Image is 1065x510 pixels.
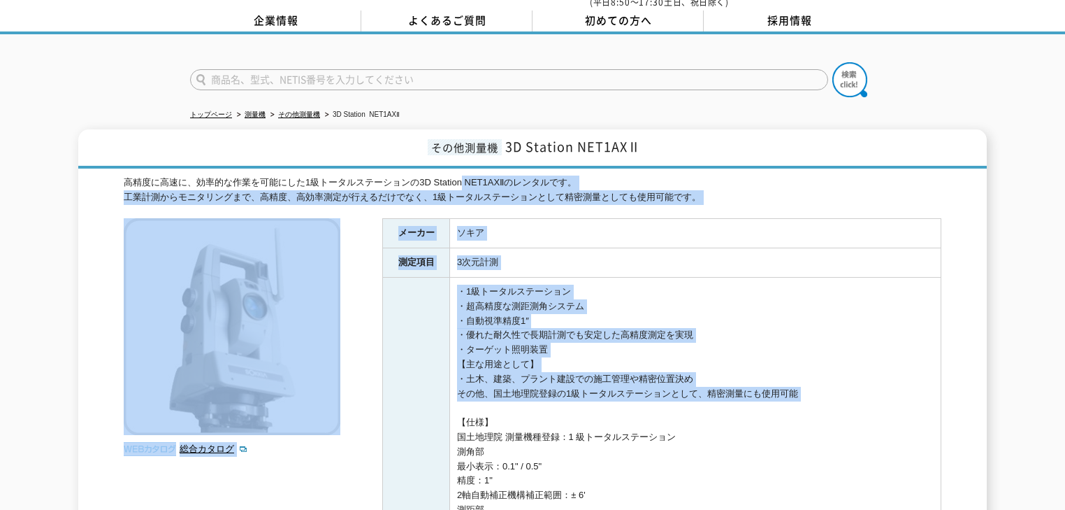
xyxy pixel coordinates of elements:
a: 測量機 [245,111,266,118]
a: トップページ [190,111,232,118]
a: 企業情報 [190,10,361,31]
th: メーカー [383,219,450,248]
span: その他測量機 [428,139,502,155]
a: 採用情報 [704,10,875,31]
a: 初めての方へ [532,10,704,31]
a: その他測量機 [278,111,320,118]
img: 3D Station NET1AXⅡ [124,218,340,435]
div: 高精度に高速に、効率的な作業を可能にした1級トータルステーションの3D Station NET1AXⅡのレンタルです。 工業計測からモニタリングまで、高精度、高効率測定が行えるだけでなく、1級ト... [124,176,941,205]
th: 測定項目 [383,248,450,278]
a: 総合カタログ [180,444,248,454]
td: ソキア [450,219,941,248]
span: 3D Station NET1AXⅡ [505,137,641,156]
a: よくあるご質問 [361,10,532,31]
img: webカタログ [124,442,176,456]
td: 3次元計測 [450,248,941,278]
img: btn_search.png [832,62,867,97]
li: 3D Station NET1AXⅡ [322,108,400,122]
input: 商品名、型式、NETIS番号を入力してください [190,69,828,90]
span: 初めての方へ [585,13,652,28]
